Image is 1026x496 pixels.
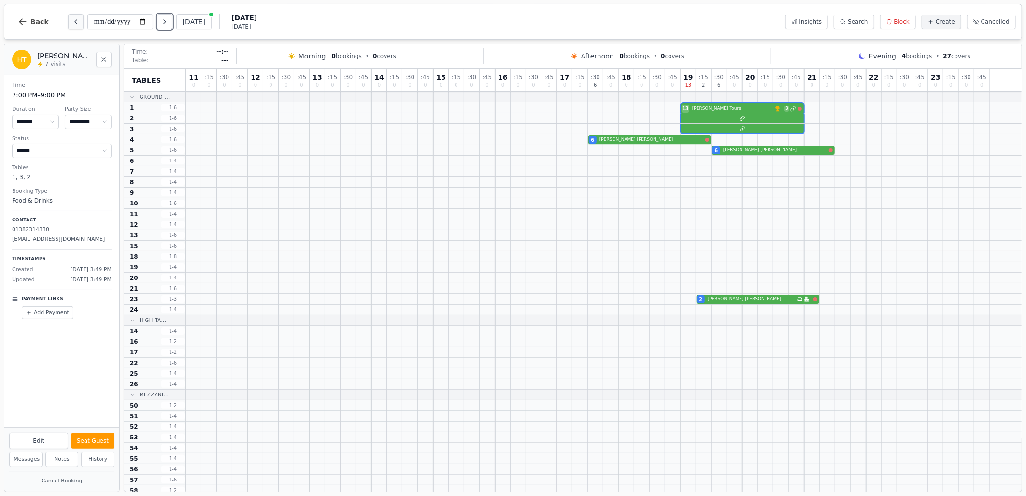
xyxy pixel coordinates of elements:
[949,83,952,88] span: 0
[529,74,538,80] span: : 30
[894,18,910,26] span: Block
[161,466,185,473] span: 1 - 4
[130,295,138,303] span: 23
[918,83,921,88] span: 0
[161,242,185,249] span: 1 - 6
[161,263,185,271] span: 1 - 4
[854,74,863,80] span: : 45
[723,147,827,154] span: [PERSON_NAME] [PERSON_NAME]
[799,18,822,26] span: Insights
[714,74,724,80] span: : 30
[684,74,693,81] span: 19
[12,226,112,234] p: 01382314330
[838,74,847,80] span: : 30
[130,466,138,473] span: 56
[332,53,336,59] span: 0
[130,242,138,250] span: 15
[483,74,492,80] span: : 45
[96,52,112,67] button: Close
[962,74,971,80] span: : 30
[231,13,257,23] span: [DATE]
[699,296,703,303] span: 2
[715,147,718,154] span: 6
[130,263,138,271] span: 19
[749,83,752,88] span: 0
[71,276,112,284] span: [DATE] 3:49 PM
[161,455,185,462] span: 1 - 4
[501,83,504,88] span: 0
[637,74,646,80] span: : 15
[313,74,322,81] span: 13
[161,285,185,292] span: 1 - 6
[902,52,932,60] span: bookings
[606,74,615,80] span: : 45
[71,433,114,449] button: Seat Guest
[130,200,138,207] span: 10
[316,83,319,88] span: 0
[848,18,868,26] span: Search
[378,83,381,88] span: 0
[934,83,937,88] span: 0
[45,452,79,467] button: Notes
[826,83,828,88] span: 0
[625,83,628,88] span: 0
[30,18,49,25] span: Back
[161,232,185,239] span: 1 - 6
[671,83,674,88] span: 0
[661,52,684,60] span: covers
[779,83,782,88] span: 0
[661,53,665,59] span: 0
[943,52,970,60] span: covers
[130,210,138,218] span: 11
[130,412,138,420] span: 51
[884,74,894,80] span: : 15
[653,74,662,80] span: : 30
[22,306,73,320] button: Add Payment
[12,256,112,263] p: Timestamps
[532,83,535,88] span: 0
[12,135,112,143] dt: Status
[161,115,185,122] span: 1 - 6
[130,327,138,335] span: 14
[668,74,677,80] span: : 45
[408,83,411,88] span: 0
[346,83,349,88] span: 0
[12,81,112,89] dt: Time
[12,50,31,69] div: HT
[792,74,801,80] span: : 45
[161,189,185,196] span: 1 - 4
[130,104,134,112] span: 1
[620,53,624,59] span: 0
[12,217,112,224] p: Contact
[373,52,396,60] span: covers
[599,136,703,143] span: [PERSON_NAME] [PERSON_NAME]
[513,74,523,80] span: : 15
[640,83,643,88] span: 0
[220,74,229,80] span: : 30
[161,487,185,494] span: 1 - 2
[834,15,874,29] button: Search
[161,402,185,409] span: 1 - 2
[161,253,185,260] span: 1 - 8
[455,83,457,88] span: 0
[436,74,445,81] span: 15
[764,83,767,88] span: 0
[485,83,488,88] span: 0
[161,200,185,207] span: 1 - 6
[915,74,925,80] span: : 45
[130,380,138,388] span: 26
[161,274,185,281] span: 1 - 4
[130,338,138,346] span: 16
[655,83,658,88] span: 0
[591,74,600,80] span: : 30
[161,412,185,420] span: 1 - 4
[130,402,138,409] span: 50
[776,74,785,80] span: : 30
[936,18,955,26] span: Create
[931,74,940,81] span: 23
[130,487,138,495] span: 58
[130,285,138,292] span: 21
[161,104,185,111] span: 1 - 6
[981,18,1010,26] span: Cancelled
[880,15,916,29] button: Block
